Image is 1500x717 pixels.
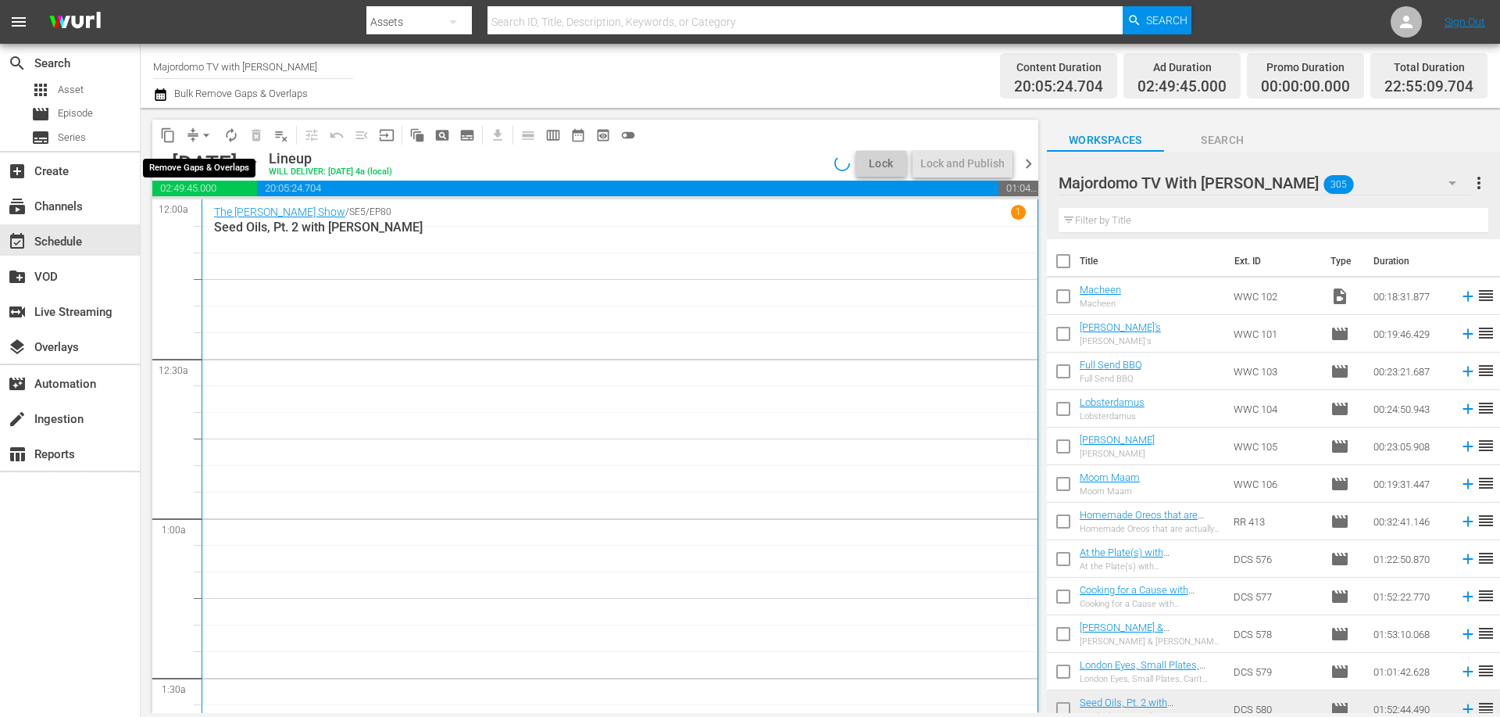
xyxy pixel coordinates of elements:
span: Search [1164,131,1281,150]
span: date_range_outlined [570,127,586,143]
td: WWC 105 [1227,428,1324,465]
span: Episode [1330,512,1349,531]
span: 20:05:24.704 [1014,78,1103,96]
span: Ingestion [8,410,27,428]
svg: Add to Schedule [1459,588,1477,605]
div: Total Duration [1384,56,1473,78]
span: reorder [1477,511,1495,530]
span: reorder [1477,436,1495,455]
div: London Eyes, Small Plates, Can't Lose [1080,674,1221,684]
div: [PERSON_NAME] & [PERSON_NAME] Talk About 'The Bear': Season 4 Pt. 1 [1080,636,1221,647]
a: At the Plate(s) with [PERSON_NAME] [1080,547,1170,570]
a: Sign Out [1445,16,1485,28]
span: autorenew_outlined [223,127,239,143]
td: 01:01:42.628 [1367,653,1453,690]
span: Episode [1330,400,1349,418]
span: reorder [1477,361,1495,380]
div: Homemade Oreos that are actually worth making at home [1080,524,1221,534]
svg: Add to Schedule [1459,325,1477,342]
a: The [PERSON_NAME] Show [214,206,345,218]
span: 02:49:45.000 [152,181,257,196]
span: Series [58,130,86,145]
td: DCS 579 [1227,653,1324,690]
div: Majordomo TV With [PERSON_NAME] [1059,161,1471,205]
span: reorder [1477,399,1495,418]
th: Duration [1364,239,1458,283]
svg: Add to Schedule [1459,475,1477,493]
span: 22:55:09.704 [1384,78,1473,96]
svg: Add to Schedule [1459,363,1477,380]
span: Create Search Block [430,123,455,148]
td: WWC 106 [1227,465,1324,503]
span: more_vert [1470,174,1488,192]
span: Month Calendar View [566,123,591,148]
span: 02:49:45.000 [1137,78,1227,96]
span: 24 hours Lineup View is OFF [616,123,641,148]
span: Week Calendar View [541,123,566,148]
span: Reports [8,445,27,464]
div: [PERSON_NAME] [1080,449,1155,459]
a: Cooking for a Cause with [PERSON_NAME] [1080,584,1195,608]
td: 00:19:31.447 [1367,465,1453,503]
span: input [379,127,395,143]
p: / [345,206,349,217]
span: compress [185,127,201,143]
span: 305 [1323,168,1353,201]
span: arrow_drop_down [198,127,214,143]
span: Series [31,128,50,147]
span: chevron_left [152,154,172,174]
span: Lock [862,156,900,172]
span: Episode [1330,587,1349,606]
span: Download as CSV [480,120,510,150]
button: Search [1123,6,1191,34]
span: Update Metadata from Key Asset [374,123,399,148]
a: Full Send BBQ [1080,359,1142,371]
div: Cooking for a Cause with [PERSON_NAME] [1080,599,1221,609]
svg: Add to Schedule [1459,663,1477,680]
button: Lock and Publish [912,149,1012,177]
span: 00:00:00.000 [1261,78,1350,96]
span: Episode [1330,437,1349,456]
span: preview_outlined [595,127,611,143]
a: [PERSON_NAME]'s [1080,321,1161,333]
span: auto_awesome_motion_outlined [409,127,425,143]
div: At the Plate(s) with [PERSON_NAME] [1080,561,1221,572]
span: 20:05:24.704 [257,181,998,196]
span: Live Streaming [8,303,27,321]
span: toggle_off [620,127,636,143]
span: reorder [1477,324,1495,342]
td: DCS 578 [1227,615,1324,653]
span: reorder [1477,286,1495,305]
td: 00:19:46.429 [1367,315,1453,353]
p: Seed Oils, Pt. 2 with [PERSON_NAME] [214,220,1026,235]
span: reorder [1477,474,1495,493]
div: Lock and Publish [920,149,1005,177]
td: WWC 101 [1227,315,1324,353]
span: Search [8,54,27,73]
span: Overlays [8,338,27,357]
span: reorder [1477,586,1495,605]
span: Video [1330,287,1349,306]
span: subtitles_outlined [459,127,475,143]
span: Episode [1330,550,1349,568]
span: Episode [1330,362,1349,381]
td: WWC 102 [1227,278,1324,315]
span: Episode [1330,324,1349,343]
div: WILL DELIVER: [DATE] 4a (local) [269,167,392,177]
span: Fill episodes with ad slates [349,123,374,148]
a: Homemade Oreos that are actually worth making at home [1080,509,1216,532]
td: 01:52:22.770 [1367,578,1453,615]
span: Episode [1330,662,1349,681]
img: ans4CAIJ8jUAAAAAAAAAAAAAAAAAAAAAAAAgQb4GAAAAAAAAAAAAAAAAAAAAAAAAJMjXAAAAAAAAAAAAAAAAAAAAAAAAgAT5G... [37,4,112,41]
td: RR 413 [1227,503,1324,540]
p: 1 [1016,206,1021,217]
span: reorder [1477,624,1495,643]
div: Lobsterdamus [1080,411,1145,421]
svg: Add to Schedule [1459,438,1477,455]
a: Moom Maam [1080,471,1140,483]
td: WWC 103 [1227,353,1324,390]
span: Create Series Block [455,123,480,148]
td: 00:23:05.908 [1367,428,1453,465]
div: [DATE] [172,151,237,177]
span: Asset [31,81,50,99]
